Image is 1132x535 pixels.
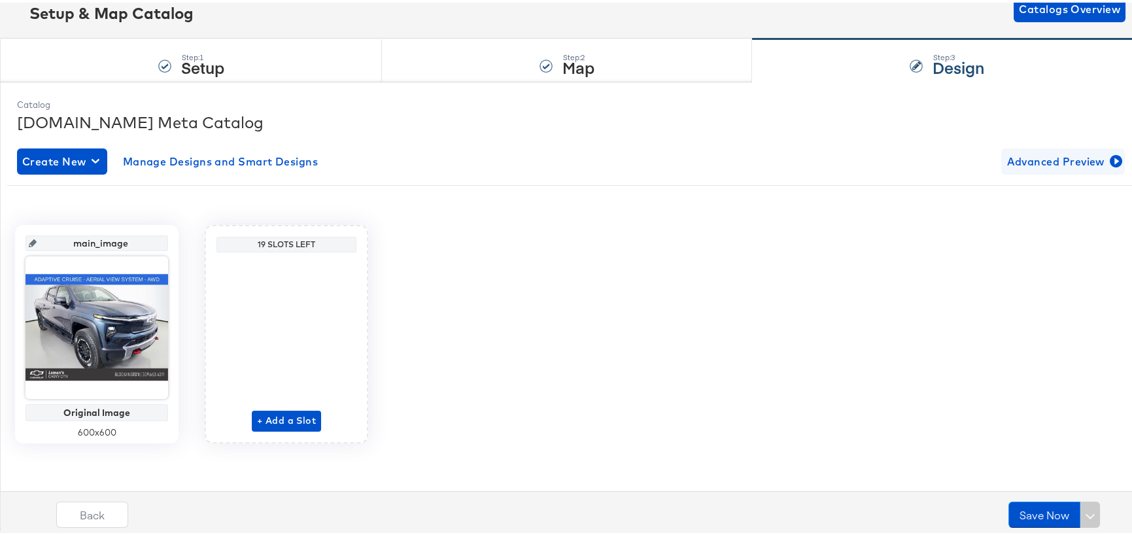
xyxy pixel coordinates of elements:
[252,408,321,429] button: + Add a Slot
[181,50,224,60] div: Step: 1
[29,405,165,415] div: Original Image
[17,146,107,172] button: Create New
[1006,150,1120,168] span: Advanced Preview
[181,54,224,75] strong: Setup
[22,150,102,168] span: Create New
[1001,146,1125,172] button: Advanced Preview
[17,109,1125,131] div: [DOMAIN_NAME] Meta Catalog
[257,410,316,426] span: + Add a Slot
[118,146,324,172] button: Manage Designs and Smart Designs
[17,96,1125,109] div: Catalog
[1008,499,1080,525] button: Save Now
[220,237,353,247] div: 19 Slots Left
[933,54,984,75] strong: Design
[56,499,128,525] button: Back
[562,54,594,75] strong: Map
[123,150,318,168] span: Manage Designs and Smart Designs
[562,50,594,60] div: Step: 2
[933,50,984,60] div: Step: 3
[26,424,168,436] div: 600 x 600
